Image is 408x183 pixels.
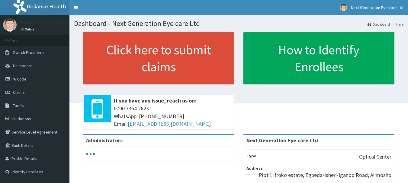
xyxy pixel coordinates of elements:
[359,153,391,161] p: Optical Center
[21,20,91,25] p: Next Generation Eye care Ltd
[340,4,347,11] img: User Image
[246,153,256,159] b: Type
[13,90,25,95] span: Claims
[114,97,196,104] b: If you have any issue, reach us on:
[246,137,318,144] strong: Next Generation Eye care Ltd
[86,150,95,159] svg: audio-loading
[13,103,24,108] span: Tariffs
[246,166,263,171] b: Address
[351,5,403,10] span: Next Generation Eye care Ltd
[86,137,123,144] b: Administrators
[13,50,44,55] span: Switch Providers
[259,171,391,179] p: Plot 1, Iroko estate, Egbeda-Isheri-Igando Road, Alimosho
[243,32,395,84] a: How to Identify Enrollees
[3,18,17,32] img: User Image
[368,22,390,27] a: Dashboard
[21,27,36,31] a: Online
[74,20,403,27] h1: Dashboard - Next Generation Eye care Ltd
[390,22,403,27] li: Here
[114,105,231,128] span: 0700 7354 2623 WhatsApp: [PHONE_NUMBER] Email:
[13,63,33,68] span: Dashboard
[128,120,211,127] a: [EMAIL_ADDRESS][DOMAIN_NAME]
[83,32,234,84] a: Click here to submit claims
